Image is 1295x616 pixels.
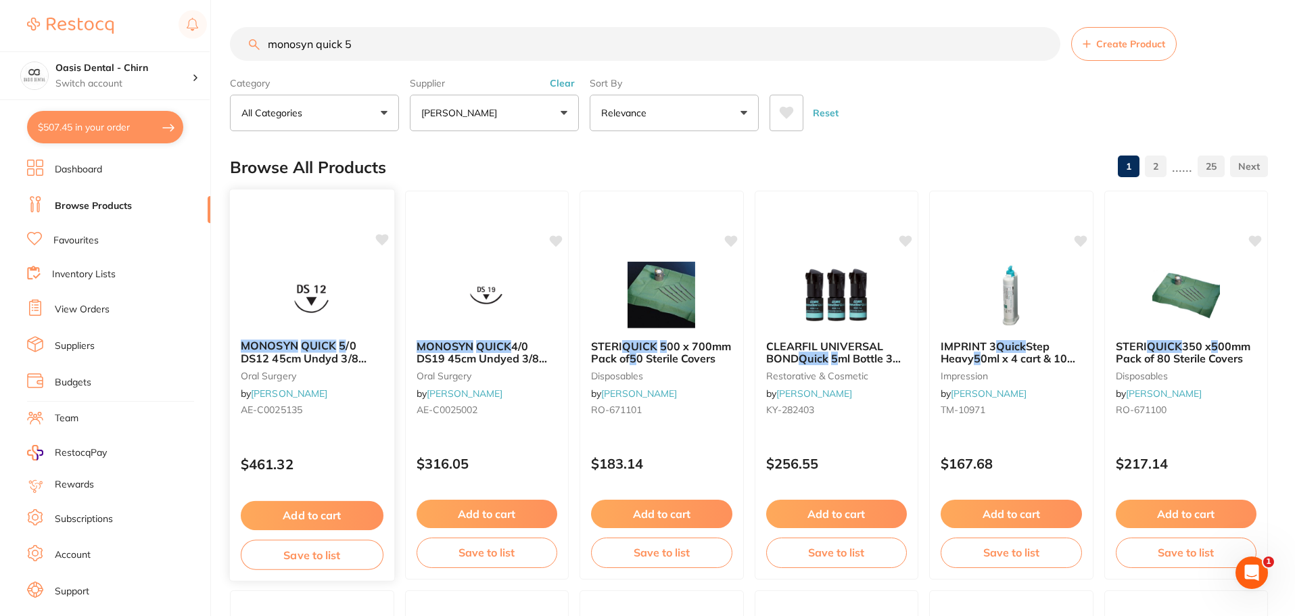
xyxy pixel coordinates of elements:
[1096,39,1165,49] span: Create Product
[941,339,1050,365] span: Step Heavy
[55,585,89,598] a: Support
[1116,339,1250,365] span: 00mm Pack of 80 Sterile Covers
[1147,339,1182,353] em: QUICK
[591,339,731,365] span: 00 x 700mm Pack of
[591,371,732,381] small: disposables
[967,262,1055,329] img: IMPRINT 3 Quick Step Heavy 50ml x 4 cart & 10 mix tips
[793,262,880,329] img: CLEARFIL UNIVERSAL BOND Quick 5ml Bottle 3 Pack
[241,339,298,352] em: MONOSYN
[1116,404,1167,416] span: RO-671100
[996,339,1026,353] em: Quick
[1145,153,1167,180] a: 2
[601,106,652,120] p: Relevance
[941,500,1082,528] button: Add to cart
[766,538,908,567] button: Save to list
[241,540,383,570] button: Save to list
[1142,262,1230,329] img: STERI QUICK 350 x 500mm Pack of 80 Sterile Covers
[301,339,337,352] em: QUICK
[590,77,759,89] label: Sort By
[268,260,356,329] img: MONOSYN QUICK 5/0 DS12 45cm Undyd 3/8 Circle Rev Cut x 36
[241,339,383,364] b: MONOSYN QUICK 5/0 DS12 45cm Undyd 3/8 Circle Rev Cut x 36
[417,538,558,567] button: Save to list
[241,370,383,381] small: oral surgery
[766,340,908,365] b: CLEARFIL UNIVERSAL BOND Quick 5ml Bottle 3 Pack
[941,456,1082,471] p: $167.68
[591,387,677,400] span: by
[21,62,48,89] img: Oasis Dental - Chirn
[941,339,996,353] span: IMPRINT 3
[417,371,558,381] small: oral surgery
[591,538,732,567] button: Save to list
[1116,456,1257,471] p: $217.14
[1172,159,1192,174] p: ......
[941,340,1082,365] b: IMPRINT 3 Quick Step Heavy 50ml x 4 cart & 10 mix tips
[799,352,828,365] em: Quick
[241,339,367,377] span: /0 DS12 45cm Undyd 3/8 Circle Rev Cut x 36
[630,352,636,365] em: 5
[417,387,502,400] span: by
[831,352,838,365] em: 5
[55,478,94,492] a: Rewards
[417,404,477,416] span: AE-C0025002
[241,106,308,120] p: All Categories
[27,445,43,460] img: RestocqPay
[1116,371,1257,381] small: disposables
[443,262,531,329] img: MONOSYN QUICK 4/0 DS19 45cm Undyed 3/8 Circ Rev Cut Box 36
[417,339,473,353] em: MONOSYN
[251,387,327,400] a: [PERSON_NAME]
[809,95,843,131] button: Reset
[55,412,78,425] a: Team
[55,163,102,176] a: Dashboard
[1198,153,1225,180] a: 25
[617,262,705,329] img: STERI QUICK 500 x 700mm Pack of 50 Sterile Covers
[476,339,511,353] em: QUICK
[776,387,852,400] a: [PERSON_NAME]
[27,18,114,34] img: Restocq Logo
[417,340,558,365] b: MONOSYN QUICK 4/0 DS19 45cm Undyed 3/8 Circ Rev Cut Box 36
[417,456,558,471] p: $316.05
[941,404,985,416] span: TM-10971
[622,339,657,353] em: QUICK
[241,501,383,530] button: Add to cart
[766,500,908,528] button: Add to cart
[410,77,579,89] label: Supplier
[1116,500,1257,528] button: Add to cart
[766,371,908,381] small: restorative & cosmetic
[951,387,1027,400] a: [PERSON_NAME]
[55,77,192,91] p: Switch account
[230,95,399,131] button: All Categories
[1211,339,1218,353] em: 5
[660,339,667,353] em: 5
[230,77,399,89] label: Category
[417,500,558,528] button: Add to cart
[55,199,132,213] a: Browse Products
[591,456,732,471] p: $183.14
[601,387,677,400] a: [PERSON_NAME]
[55,62,192,75] h4: Oasis Dental - Chirn
[241,387,327,400] span: by
[241,404,302,416] span: AE-C0025135
[941,538,1082,567] button: Save to list
[427,387,502,400] a: [PERSON_NAME]
[55,548,91,562] a: Account
[53,234,99,247] a: Favourites
[591,500,732,528] button: Add to cart
[636,352,715,365] span: 0 Sterile Covers
[1116,387,1202,400] span: by
[766,352,901,377] span: ml Bottle 3 Pack
[766,456,908,471] p: $256.55
[52,268,116,281] a: Inventory Lists
[1182,339,1211,353] span: 350 x
[546,77,579,89] button: Clear
[55,446,107,460] span: RestocqPay
[941,387,1027,400] span: by
[230,158,386,177] h2: Browse All Products
[421,106,502,120] p: [PERSON_NAME]
[766,404,814,416] span: KY-282403
[591,339,622,353] span: STERI
[766,339,883,365] span: CLEARFIL UNIVERSAL BOND
[591,340,732,365] b: STERI QUICK 500 x 700mm Pack of 50 Sterile Covers
[941,371,1082,381] small: impression
[1116,538,1257,567] button: Save to list
[974,352,981,365] em: 5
